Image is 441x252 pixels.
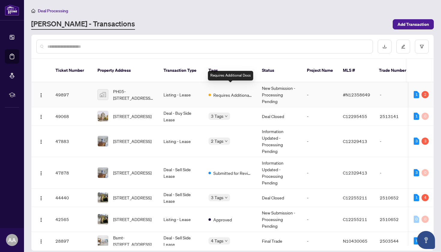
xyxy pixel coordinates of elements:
[113,234,154,247] span: Bsmt-[STREET_ADDRESS]
[302,232,338,250] td: -
[98,168,108,178] img: thumbnail-img
[378,40,391,53] button: download
[374,59,416,82] th: Trade Number
[343,138,367,144] span: C12329413
[414,237,419,244] div: 1
[302,157,338,189] td: -
[225,115,228,118] span: down
[208,71,253,80] div: Requires Additional Docs
[8,236,16,244] span: AA
[382,44,387,49] span: download
[36,90,46,99] button: Logo
[38,8,68,14] span: Deal Processing
[343,195,367,200] span: C12255211
[414,194,419,201] div: 1
[159,59,204,82] th: Transaction Type
[225,140,228,143] span: down
[417,231,435,249] button: Open asap
[36,168,46,178] button: Logo
[159,126,204,157] td: Listing - Lease
[401,44,405,49] span: edit
[257,232,302,250] td: Final Trade
[257,207,302,232] td: New Submission - Processing Pending
[39,93,43,98] img: Logo
[204,59,257,82] th: Tags
[98,111,108,121] img: thumbnail-img
[5,5,19,16] img: logo
[257,59,302,82] th: Status
[98,90,108,100] img: thumbnail-img
[257,107,302,126] td: Deal Closed
[375,126,417,157] td: -
[39,217,43,222] img: Logo
[257,126,302,157] td: Information Updated - Processing Pending
[302,107,338,126] td: -
[414,169,419,176] div: 3
[51,59,93,82] th: Ticket Number
[421,113,429,120] div: 0
[98,236,108,246] img: thumbnail-img
[39,239,43,244] img: Logo
[302,207,338,232] td: -
[213,216,232,223] span: Approved
[36,193,46,202] button: Logo
[36,111,46,121] button: Logo
[113,88,154,101] span: PH05-[STREET_ADDRESS][PERSON_NAME]
[51,157,93,189] td: 47878
[211,194,223,201] span: 3 Tags
[31,9,35,13] span: home
[159,82,204,107] td: Listing - Lease
[159,107,204,126] td: Deal - Buy Side Lease
[343,114,367,119] span: C12295455
[113,169,151,176] span: [STREET_ADDRESS]
[375,82,417,107] td: -
[302,82,338,107] td: -
[375,157,417,189] td: -
[225,196,228,199] span: down
[257,189,302,207] td: Deal Closed
[51,189,93,207] td: 44440
[375,189,417,207] td: 2510652
[421,91,429,98] div: 2
[421,138,429,145] div: 3
[343,217,367,222] span: C12255211
[225,239,228,242] span: down
[415,40,429,53] button: filter
[113,194,151,201] span: [STREET_ADDRESS]
[343,92,370,97] span: #N12358649
[343,170,367,175] span: C12329413
[159,189,204,207] td: Deal - Sell Side Lease
[113,138,151,144] span: [STREET_ADDRESS]
[36,236,46,246] button: Logo
[397,20,429,29] span: Add Transaction
[51,207,93,232] td: 42565
[36,214,46,224] button: Logo
[39,171,43,176] img: Logo
[159,157,204,189] td: Deal - Sell Side Lease
[375,232,417,250] td: 2503544
[396,40,410,53] button: edit
[375,207,417,232] td: 2510652
[39,139,43,144] img: Logo
[421,216,429,223] div: 0
[257,157,302,189] td: Information Updated - Processing Pending
[414,216,419,223] div: 0
[393,19,434,29] button: Add Transaction
[31,19,135,30] a: [PERSON_NAME] - Transactions
[159,232,204,250] td: Deal - Sell Side Lease
[420,44,424,49] span: filter
[51,107,93,126] td: 49068
[414,138,419,145] div: 3
[113,113,151,120] span: [STREET_ADDRESS]
[51,232,93,250] td: 28897
[159,207,204,232] td: Listing - Lease
[302,126,338,157] td: -
[211,138,223,144] span: 2 Tags
[211,113,223,120] span: 3 Tags
[213,170,252,176] span: Submitted for Review
[211,237,223,244] span: 4 Tags
[98,193,108,203] img: thumbnail-img
[51,126,93,157] td: 47883
[51,82,93,107] td: 49897
[39,196,43,201] img: Logo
